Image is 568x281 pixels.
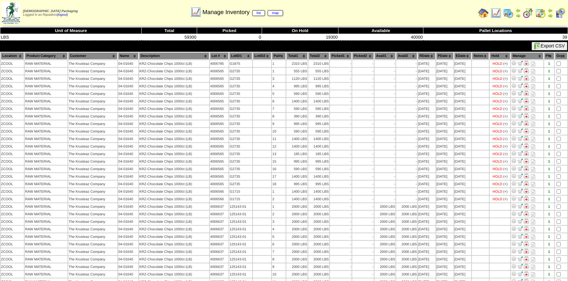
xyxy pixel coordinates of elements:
td: 390 LBS [308,113,329,120]
img: Adjust [511,98,517,103]
div: HOLD [493,62,502,66]
td: [DATE] [454,98,472,105]
img: Move [517,113,523,118]
td: 6 [272,98,286,105]
td: The Krusteaz Company [68,60,117,67]
img: Adjust [511,76,517,81]
td: The Krusteaz Company [68,83,117,90]
th: Picked [197,27,262,34]
img: Adjust [511,61,517,66]
div: 1 [544,62,554,66]
td: ZCOOL [1,75,24,82]
td: 2310 LBS [308,60,329,67]
img: Adjust [511,151,517,156]
div: 1 [544,107,554,111]
th: LotID2 [253,52,272,60]
td: 40000 [338,34,423,41]
td: 1 [272,68,286,75]
th: Picked1 [330,52,352,60]
td: - [396,98,417,105]
td: 04-01640 [118,113,138,120]
td: RAW MATERIAL [25,90,68,97]
img: Move [517,136,523,141]
div: 1 [544,92,554,96]
i: Note [531,69,535,74]
td: 995 LBS [286,83,307,90]
img: calendarcustomer.gif [555,8,565,18]
td: [DATE] [418,105,436,112]
td: - [330,75,352,82]
a: map [268,10,283,16]
td: 1120 LBS [286,75,307,82]
img: Manage Hold [524,158,529,164]
th: Total2 [308,52,329,60]
td: 04-01640 [118,105,138,112]
img: arrowleft.gif [516,8,521,13]
img: Adjust [511,143,517,149]
img: Adjust [511,166,517,171]
img: Manage Hold [524,166,529,171]
td: 3 [272,75,286,82]
img: Manage Hold [524,136,529,141]
td: - [352,75,374,82]
td: 1400 LBS [308,98,329,105]
i: Note [531,92,535,97]
img: Manage Hold [524,203,529,209]
th: Avail1 [375,52,396,60]
img: calendarprod.gif [503,8,514,18]
img: Adjust [511,106,517,111]
td: ZCOOL [1,105,24,112]
th: EDate [454,52,472,60]
th: Manage [511,52,543,60]
td: 39 [423,34,568,41]
img: Manage Hold [524,196,529,201]
td: [DATE] [418,90,436,97]
td: 04-01640 [118,98,138,105]
td: G2735 [229,68,252,75]
td: ZCOOL [1,90,24,97]
td: 7 [272,105,286,112]
img: Move [517,98,523,103]
td: 8 [272,113,286,120]
td: 555 LBS [308,68,329,75]
th: Pal# [272,52,286,60]
td: - [352,68,374,75]
img: Move [517,76,523,81]
img: Adjust [511,136,517,141]
th: Plt [544,52,554,60]
img: Adjust [511,173,517,179]
td: 04-01640 [118,60,138,67]
img: Move [517,61,523,66]
td: [DATE] [436,60,454,67]
td: [DATE] [454,75,472,82]
img: line_graph.gif [491,8,501,18]
div: HOLD [493,107,502,111]
div: (+) [503,107,508,111]
td: - [352,83,374,90]
div: (+) [503,84,508,88]
td: [DATE] [418,68,436,75]
img: Adjust [511,226,517,231]
td: G2735 [229,90,252,97]
td: RAW MATERIAL [25,113,68,120]
td: [DATE] [436,98,454,105]
td: - [375,90,396,97]
i: Note [531,99,535,104]
div: 1 [544,77,554,81]
img: Manage Hold [524,76,529,81]
img: Move [517,203,523,209]
th: Product Category [25,52,68,60]
img: Move [517,158,523,164]
img: Adjust [511,256,517,261]
td: The Krusteaz Company [68,113,117,120]
td: KRZ-Chocolate Chips 1000ct (LB) [139,90,209,97]
td: [DATE] [418,83,436,90]
img: Manage Hold [524,91,529,96]
img: Adjust [511,234,517,239]
td: 04-01640 [118,75,138,82]
td: - [330,60,352,67]
td: [DATE] [436,68,454,75]
div: (+) [503,62,508,66]
img: arrowleft.gif [548,8,553,13]
td: 590 LBS [286,105,307,112]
